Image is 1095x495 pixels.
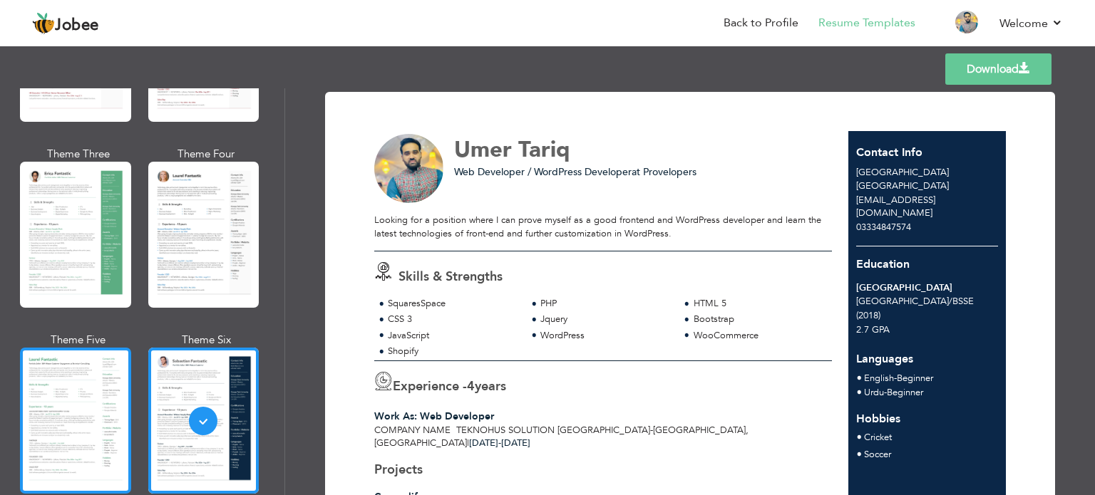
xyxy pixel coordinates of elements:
[653,424,746,437] span: [GEOGRAPHIC_DATA]
[32,12,55,35] img: jobee.io
[540,313,671,326] div: Jquery
[23,333,134,348] div: Theme Five
[694,297,824,311] div: HTML 5
[467,377,475,395] span: 4
[856,281,998,295] div: [GEOGRAPHIC_DATA]
[454,165,632,179] span: Web Developer / WordPress Developer
[55,18,99,33] span: Jobee
[856,411,900,427] span: Hobbies
[856,323,890,336] span: 2.7 GPA
[151,333,262,348] div: Theme Six
[399,268,503,286] span: Skills & Strengths
[818,15,915,31] a: Resume Templates
[694,313,824,326] div: Bootstrap
[864,431,892,444] span: Cricket
[388,345,518,358] div: Shopify
[151,147,262,162] div: Theme Four
[388,297,518,311] div: SquaresSpace
[467,437,469,449] span: |
[388,313,518,326] div: CSS 3
[498,437,501,449] span: -
[388,329,518,343] div: JavaScript
[884,386,887,399] span: -
[469,437,501,449] span: [DATE]
[856,221,911,234] span: 03334847574
[856,166,949,179] span: [GEOGRAPHIC_DATA]
[467,377,506,396] label: years
[374,134,444,204] img: No image
[856,309,880,322] span: (2018)
[632,165,696,179] span: at Provelopers
[518,135,570,165] span: Tariq
[856,340,913,368] span: Languages
[393,377,467,395] span: Experience -
[694,329,824,343] div: WooCommerce
[894,372,897,385] span: -
[374,461,423,479] span: Projects
[454,135,512,165] span: Umer
[945,53,1052,85] a: Download
[540,329,671,343] div: WordPress
[856,145,922,160] span: Contact Info
[955,11,978,33] img: Profile Img
[864,448,891,461] span: Soccer
[469,437,530,449] span: [DATE]
[540,297,671,311] div: PHP
[374,424,650,437] span: Company Name Teknohus solution [GEOGRAPHIC_DATA]
[650,424,653,437] span: -
[374,437,467,449] span: [GEOGRAPHIC_DATA]
[374,410,494,423] span: Work As: Web Developer
[856,194,935,220] span: [EMAIL_ADDRESS][DOMAIN_NAME]
[746,424,749,437] span: ,
[32,12,99,35] a: Jobee
[949,295,952,308] span: /
[864,372,933,386] li: Beginner
[856,179,949,192] span: [GEOGRAPHIC_DATA]
[724,15,798,31] a: Back to Profile
[999,15,1063,32] a: Welcome
[856,295,974,308] span: [GEOGRAPHIC_DATA] BSSE
[864,372,894,385] span: English
[374,214,832,240] div: Looking for a position where I can prove myself as a good frontend and WordPress developer and le...
[864,386,884,399] span: Urdu
[856,256,910,272] span: Education
[864,386,923,400] li: Beginner
[23,147,134,162] div: Theme Three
